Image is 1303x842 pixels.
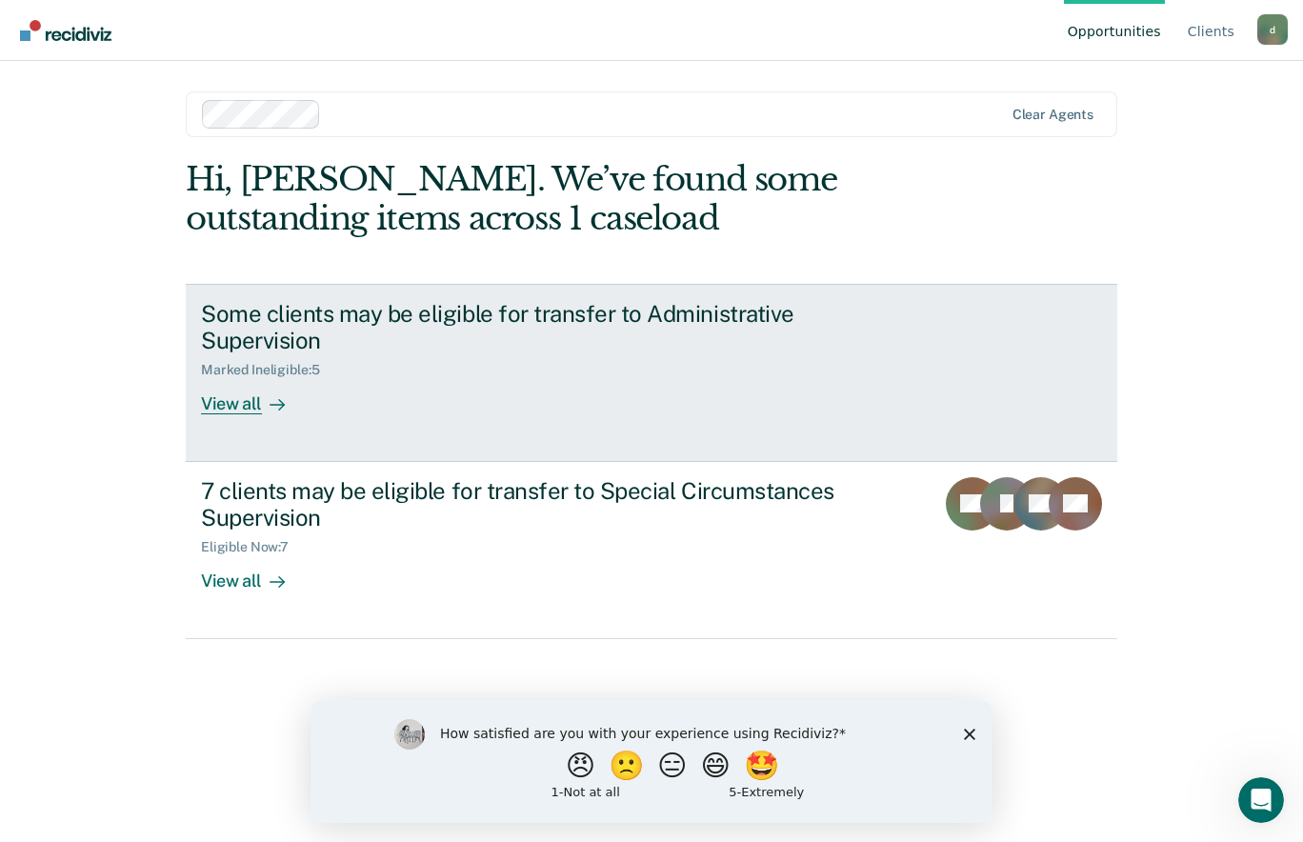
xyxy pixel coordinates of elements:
iframe: Survey by Kim from Recidiviz [311,700,992,823]
a: Some clients may be eligible for transfer to Administrative SupervisionMarked Ineligible:5View all [186,284,1117,462]
div: Eligible Now : 7 [201,539,304,555]
div: Marked Ineligible : 5 [201,362,334,378]
iframe: Intercom live chat [1238,777,1284,823]
a: 7 clients may be eligible for transfer to Special Circumstances SupervisionEligible Now:7View all [186,462,1117,639]
div: Hi, [PERSON_NAME]. We’ve found some outstanding items across 1 caseload [186,160,931,238]
div: View all [201,555,308,592]
button: Profile dropdown button [1257,14,1288,45]
div: View all [201,378,308,415]
div: Some clients may be eligible for transfer to Administrative Supervision [201,300,870,355]
img: Recidiviz [20,20,111,41]
div: 7 clients may be eligible for transfer to Special Circumstances Supervision [201,477,870,532]
div: d [1257,14,1288,45]
div: Clear agents [1012,107,1093,123]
